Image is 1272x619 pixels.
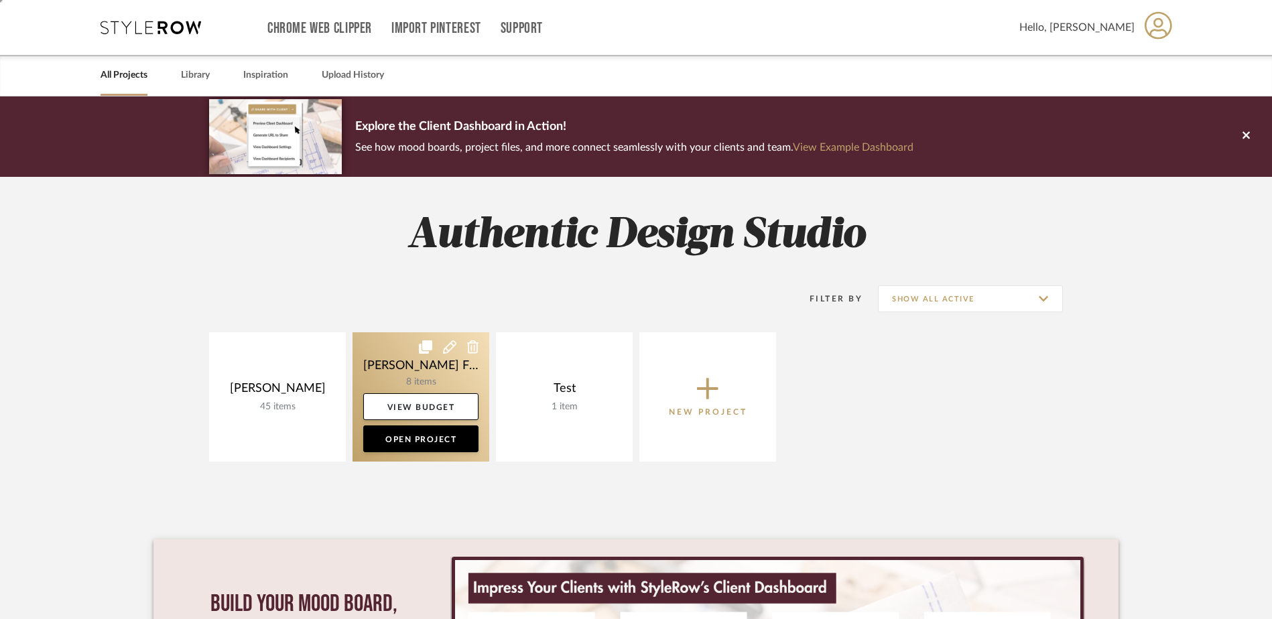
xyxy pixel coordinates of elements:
a: Upload History [322,66,384,84]
p: New Project [669,405,747,419]
p: See how mood boards, project files, and more connect seamlessly with your clients and team. [355,138,913,157]
p: Explore the Client Dashboard in Action! [355,117,913,138]
img: d5d033c5-7b12-40c2-a960-1ecee1989c38.png [209,99,342,174]
a: Import Pinterest [391,23,481,34]
a: Inspiration [243,66,288,84]
a: Chrome Web Clipper [267,23,372,34]
div: 45 items [220,401,335,413]
a: Open Project [363,425,479,452]
a: All Projects [101,66,147,84]
span: Hello, [PERSON_NAME] [1019,19,1135,36]
button: New Project [639,332,776,462]
a: Support [501,23,543,34]
div: [PERSON_NAME] [220,381,335,401]
a: View Example Dashboard [793,142,913,153]
div: Filter By [792,292,863,305]
h2: Authentic Design Studio [153,210,1119,261]
div: Test [507,381,622,401]
a: View Budget [363,393,479,420]
div: 1 item [507,401,622,413]
a: Library [181,66,210,84]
